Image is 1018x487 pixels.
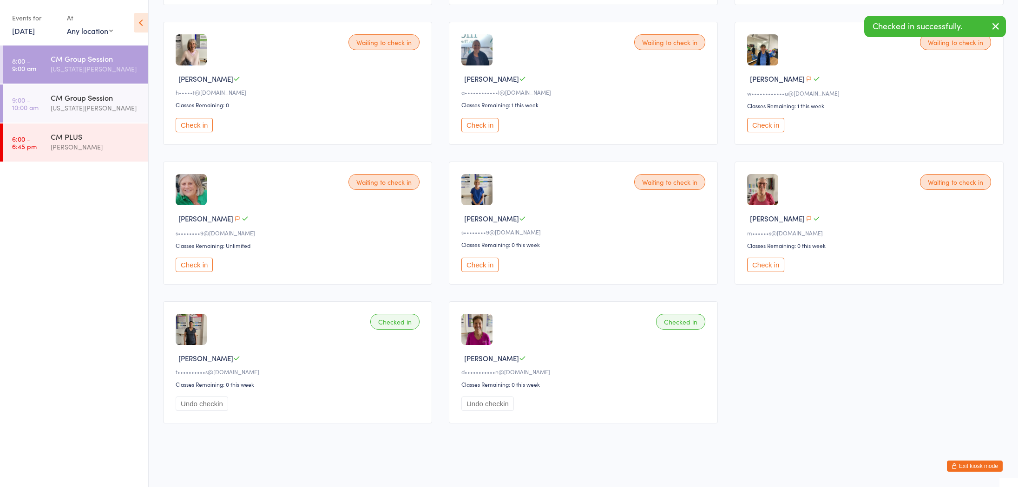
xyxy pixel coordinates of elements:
[370,314,420,330] div: Checked in
[747,241,994,249] div: Classes Remaining: 0 this week
[176,241,422,249] div: Classes Remaining: Unlimited
[747,102,994,110] div: Classes Remaining: 1 this week
[51,142,140,152] div: [PERSON_NAME]
[12,96,39,111] time: 9:00 - 10:00 am
[51,131,140,142] div: CM PLUS
[634,34,705,50] div: Waiting to check in
[461,101,708,109] div: Classes Remaining: 1 this week
[461,118,499,132] button: Check in
[920,174,991,190] div: Waiting to check in
[176,101,422,109] div: Classes Remaining: 0
[176,34,207,65] img: image1730767684.png
[12,10,58,26] div: Events for
[656,314,705,330] div: Checked in
[461,368,708,376] div: d•••••••••••n@[DOMAIN_NAME]
[67,26,113,36] div: Any location
[176,229,422,237] div: s••••••••9@[DOMAIN_NAME]
[178,353,233,363] span: [PERSON_NAME]
[461,88,708,96] div: a••••••••••••l@[DOMAIN_NAME]
[348,34,420,50] div: Waiting to check in
[178,214,233,223] span: [PERSON_NAME]
[3,123,148,162] a: 6:00 -6:45 pmCM PLUS[PERSON_NAME]
[747,229,994,237] div: m••••••s@[DOMAIN_NAME]
[176,258,213,272] button: Check in
[51,53,140,64] div: CM Group Session
[176,396,228,411] button: Undo checkin
[747,174,778,205] img: image1729465645.png
[12,57,36,72] time: 8:00 - 9:00 am
[920,34,991,50] div: Waiting to check in
[176,118,213,132] button: Check in
[747,34,778,65] img: image1729211536.png
[864,16,1006,37] div: Checked in successfully.
[348,174,420,190] div: Waiting to check in
[464,74,519,84] span: [PERSON_NAME]
[3,84,148,123] a: 9:00 -10:00 amCM Group Session[US_STATE][PERSON_NAME]
[51,92,140,103] div: CM Group Session
[461,34,493,65] img: image1729560416.png
[12,26,35,36] a: [DATE]
[750,74,805,84] span: [PERSON_NAME]
[464,214,519,223] span: [PERSON_NAME]
[464,353,519,363] span: [PERSON_NAME]
[178,74,233,84] span: [PERSON_NAME]
[634,174,705,190] div: Waiting to check in
[750,214,805,223] span: [PERSON_NAME]
[461,314,493,345] img: image1730321834.png
[67,10,113,26] div: At
[747,89,994,97] div: w••••••••••••u@[DOMAIN_NAME]
[461,174,493,205] img: image1729465915.png
[176,174,207,205] img: image1752489320.png
[176,380,422,388] div: Classes Remaining: 0 this week
[12,135,37,150] time: 6:00 - 6:45 pm
[947,461,1003,472] button: Exit kiosk mode
[461,380,708,388] div: Classes Remaining: 0 this week
[461,396,514,411] button: Undo checkin
[3,45,148,84] a: 8:00 -9:00 amCM Group Session[US_STATE][PERSON_NAME]
[176,88,422,96] div: h•••••t@[DOMAIN_NAME]
[747,258,784,272] button: Check in
[176,314,207,345] img: image1743627332.png
[461,240,708,248] div: Classes Remaining: 0 this week
[176,368,422,376] div: t••••••••••s@[DOMAIN_NAME]
[51,103,140,113] div: [US_STATE][PERSON_NAME]
[51,64,140,74] div: [US_STATE][PERSON_NAME]
[461,228,708,236] div: s••••••••9@[DOMAIN_NAME]
[747,118,784,132] button: Check in
[461,258,499,272] button: Check in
